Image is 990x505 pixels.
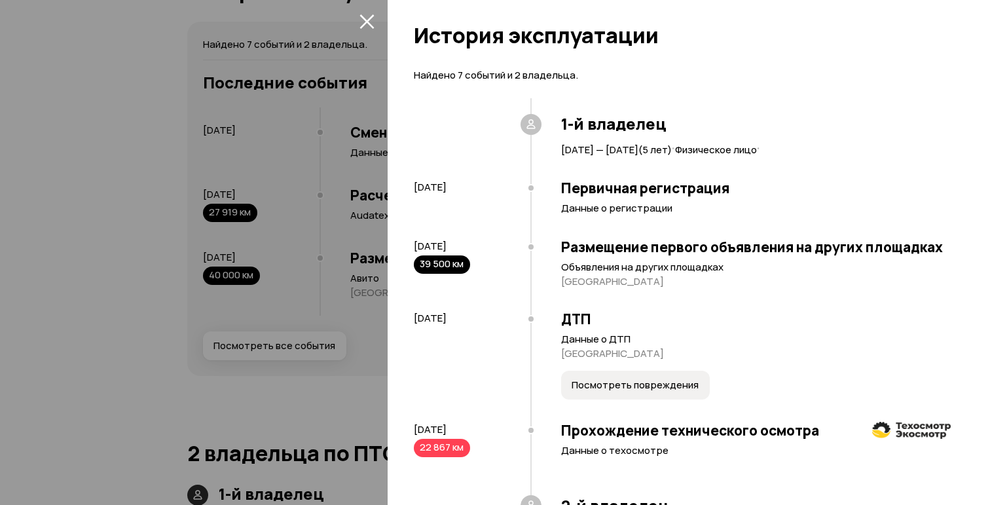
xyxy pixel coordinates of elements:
[561,371,710,400] button: Посмотреть повреждения
[561,202,951,215] p: Данные о регистрации
[414,311,447,325] span: [DATE]
[561,179,951,196] h3: Первичная регистрация
[414,180,447,194] span: [DATE]
[561,261,951,274] p: Объявления на других площадках
[672,136,675,158] span: ·
[414,68,951,83] p: Найдено 7 событий и 2 владельца.
[675,143,757,157] span: Физическое лицо
[414,255,470,274] div: 39 500 км
[561,347,951,360] p: [GEOGRAPHIC_DATA]
[414,439,470,457] div: 22 867 км
[561,143,672,157] span: [DATE] — [DATE] ( 5 лет )
[561,310,951,327] h3: ДТП
[757,136,760,158] span: ·
[872,422,951,440] img: logo
[561,333,951,346] p: Данные о ДТП
[356,10,377,31] button: закрыть
[414,239,447,253] span: [DATE]
[561,115,951,133] h3: 1-й владелец
[572,379,699,392] span: Посмотреть повреждения
[561,275,951,288] p: [GEOGRAPHIC_DATA]
[561,444,951,457] p: Данные о техосмотре
[561,238,951,255] h3: Размещение первого объявления на других площадках
[561,422,951,439] h3: Прохождение технического осмотра
[414,422,447,436] span: [DATE]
